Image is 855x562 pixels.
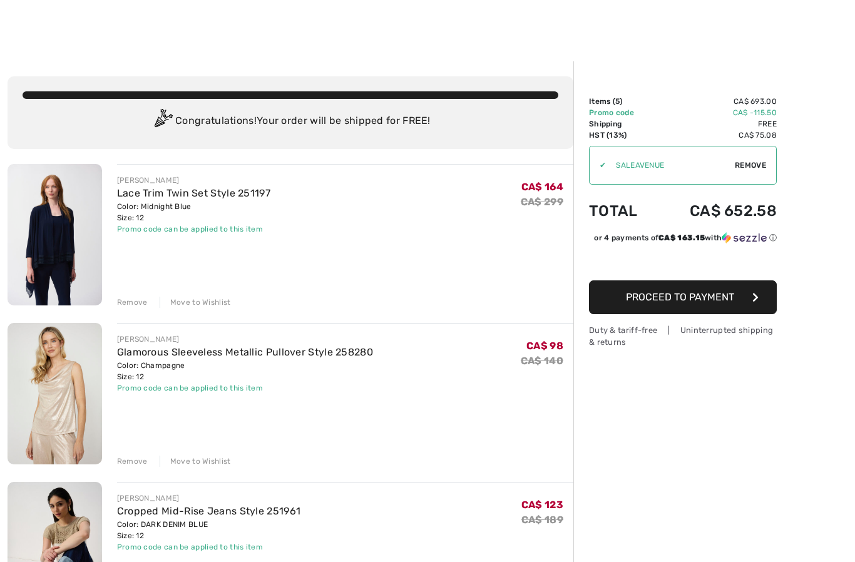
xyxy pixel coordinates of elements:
s: CA$ 140 [521,355,563,367]
td: Total [589,190,656,232]
td: CA$ 652.58 [656,190,777,232]
img: Lace Trim Twin Set Style 251197 [8,164,102,305]
div: Remove [117,456,148,467]
div: Color: DARK DENIM BLUE Size: 12 [117,519,301,541]
div: or 4 payments of with [594,232,777,243]
div: ✔ [590,160,606,171]
div: Remove [117,297,148,308]
s: CA$ 189 [521,514,563,526]
span: 5 [615,97,620,106]
img: Congratulation2.svg [150,109,175,134]
div: Color: Champagne Size: 12 [117,360,373,382]
a: Lace Trim Twin Set Style 251197 [117,187,270,199]
a: Glamorous Sleeveless Metallic Pullover Style 258280 [117,346,373,358]
td: HST (13%) [589,130,656,141]
div: [PERSON_NAME] [117,334,373,345]
td: CA$ -115.50 [656,107,777,118]
iframe: PayPal-paypal [589,248,777,276]
div: Promo code can be applied to this item [117,223,270,235]
div: Color: Midnight Blue Size: 12 [117,201,270,223]
div: Promo code can be applied to this item [117,382,373,394]
span: CA$ 123 [521,499,563,511]
div: [PERSON_NAME] [117,493,301,504]
td: Free [656,118,777,130]
s: CA$ 299 [521,196,563,208]
div: Move to Wishlist [160,297,231,308]
div: Promo code can be applied to this item [117,541,301,553]
img: Sezzle [722,232,767,243]
div: Move to Wishlist [160,456,231,467]
td: Items ( ) [589,96,656,107]
div: Congratulations! Your order will be shipped for FREE! [23,109,558,134]
td: Shipping [589,118,656,130]
div: or 4 payments ofCA$ 163.15withSezzle Click to learn more about Sezzle [589,232,777,248]
div: [PERSON_NAME] [117,175,270,186]
input: Promo code [606,146,735,184]
a: Cropped Mid-Rise Jeans Style 251961 [117,505,301,517]
img: Glamorous Sleeveless Metallic Pullover Style 258280 [8,323,102,464]
span: Proceed to Payment [626,291,734,303]
td: Promo code [589,107,656,118]
span: CA$ 164 [521,181,563,193]
td: CA$ 693.00 [656,96,777,107]
span: CA$ 98 [526,340,563,352]
div: Duty & tariff-free | Uninterrupted shipping & returns [589,324,777,348]
button: Proceed to Payment [589,280,777,314]
span: CA$ 163.15 [658,233,705,242]
span: Remove [735,160,766,171]
td: CA$ 75.08 [656,130,777,141]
